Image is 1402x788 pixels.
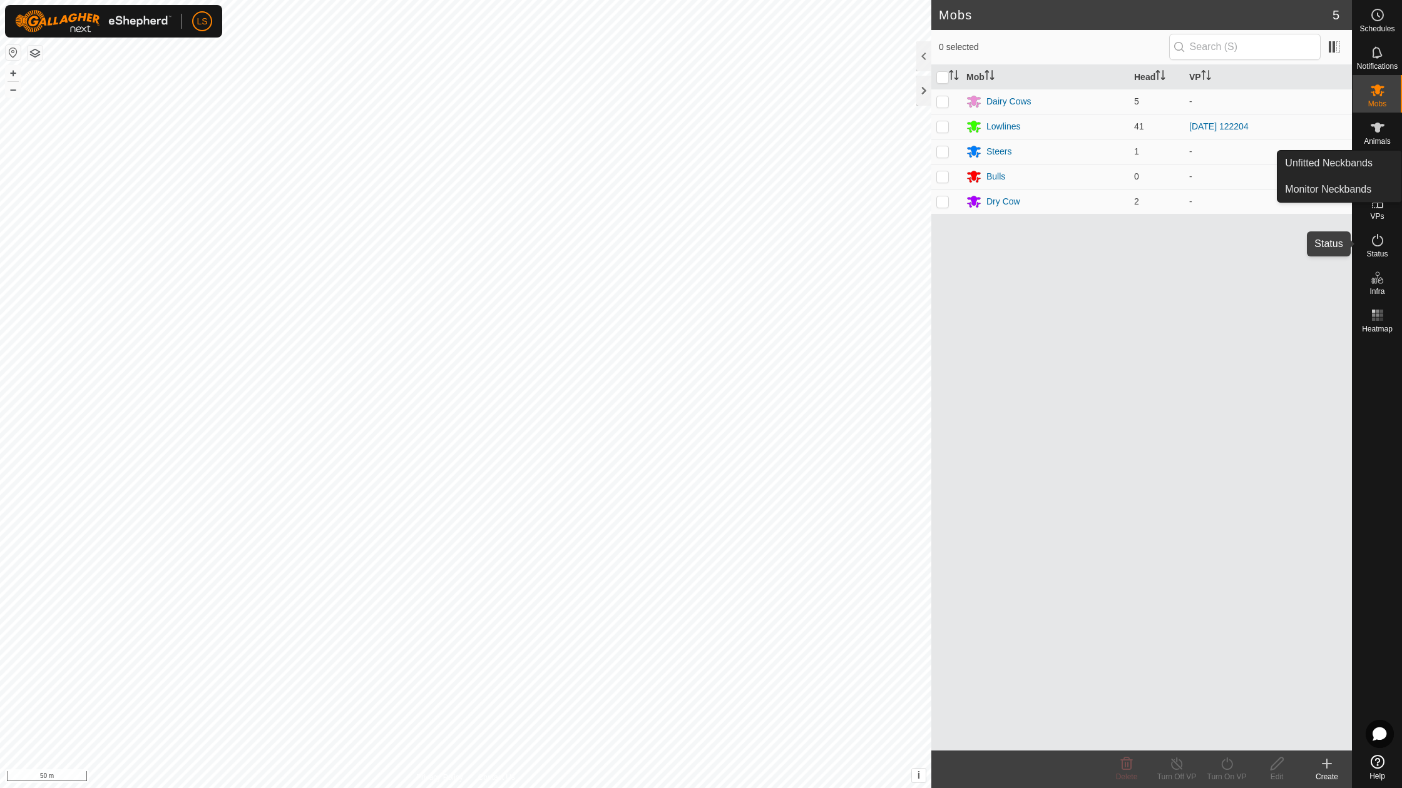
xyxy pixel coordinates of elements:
a: Unfitted Neckbands [1277,151,1401,176]
div: Bulls [986,170,1005,183]
span: 0 [1134,171,1139,181]
td: - [1184,164,1352,189]
p-sorticon: Activate to sort [949,72,959,82]
span: 2 [1134,196,1139,206]
button: – [6,82,21,97]
span: Mobs [1368,100,1386,108]
span: 0 selected [939,41,1169,54]
td: - [1184,139,1352,164]
th: Head [1129,65,1184,89]
button: i [912,769,926,782]
span: Infra [1369,288,1384,295]
p-sorticon: Activate to sort [1155,72,1165,82]
span: Notifications [1357,63,1398,70]
span: i [918,770,920,780]
th: VP [1184,65,1352,89]
a: Privacy Policy [416,772,463,783]
h2: Mobs [939,8,1333,23]
td: - [1184,189,1352,214]
button: Map Layers [28,46,43,61]
div: Edit [1252,771,1302,782]
p-sorticon: Activate to sort [1201,72,1211,82]
span: Delete [1116,772,1138,781]
div: Turn On VP [1202,771,1252,782]
td: - [1184,89,1352,114]
div: Turn Off VP [1152,771,1202,782]
div: Lowlines [986,120,1020,133]
div: Steers [986,145,1011,158]
a: Contact Us [478,772,515,783]
button: Reset Map [6,45,21,60]
th: Mob [961,65,1129,89]
div: Dry Cow [986,195,1020,208]
span: 5 [1134,96,1139,106]
p-sorticon: Activate to sort [985,72,995,82]
span: 1 [1134,146,1139,156]
div: Create [1302,771,1352,782]
span: Monitor Neckbands [1285,182,1371,197]
img: Gallagher Logo [15,10,171,33]
span: Help [1369,772,1385,780]
span: VPs [1370,213,1384,220]
span: 5 [1333,6,1339,24]
span: Status [1366,250,1388,258]
div: Dairy Cows [986,95,1031,108]
a: Monitor Neckbands [1277,177,1401,202]
span: 41 [1134,121,1144,131]
span: Heatmap [1362,325,1393,333]
span: Unfitted Neckbands [1285,156,1373,171]
span: Schedules [1359,25,1394,33]
a: Help [1353,750,1402,785]
span: LS [197,15,207,28]
span: Animals [1364,138,1391,145]
a: [DATE] 122204 [1189,121,1249,131]
input: Search (S) [1169,34,1321,60]
button: + [6,66,21,81]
